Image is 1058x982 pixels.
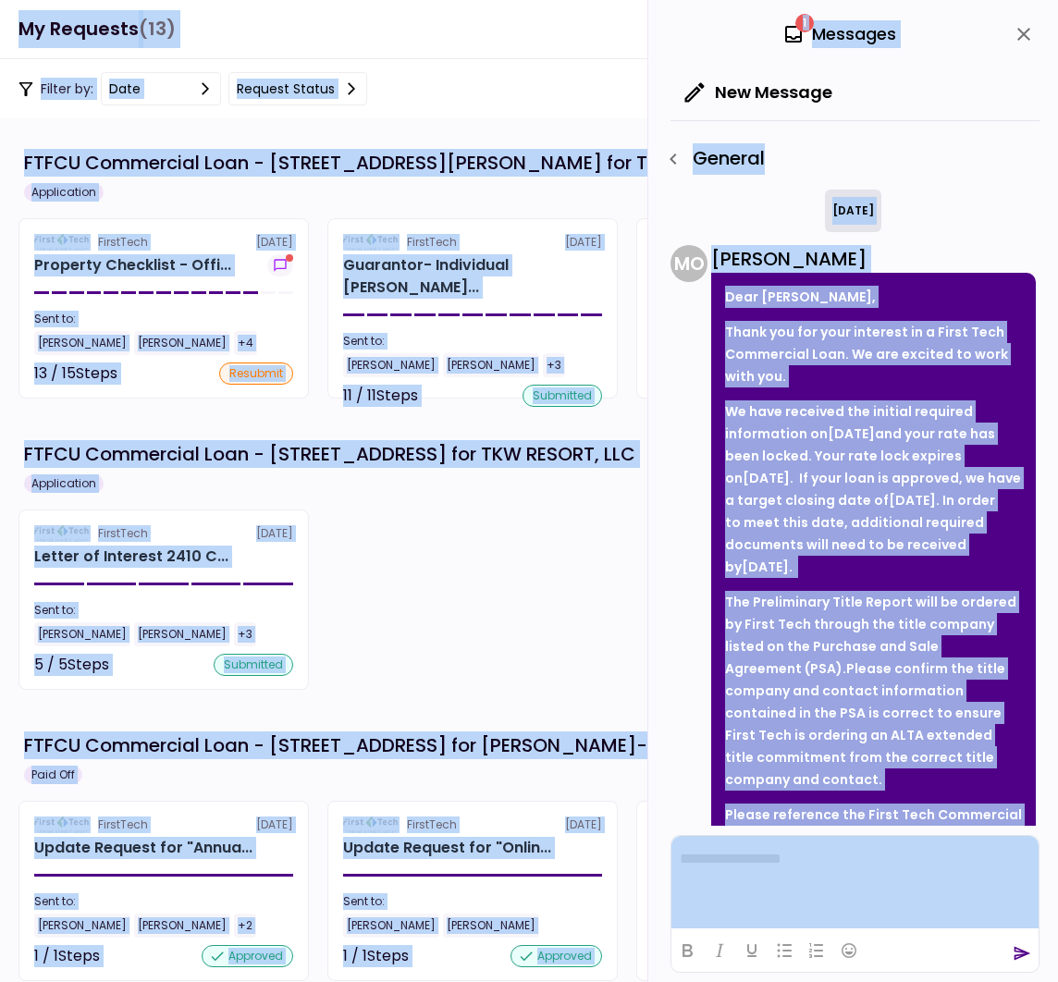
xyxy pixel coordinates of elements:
[34,254,231,276] div: Property Checklist - Office Retail 1402 Boone Street
[1013,944,1031,963] button: send
[34,816,91,833] img: Partner logo
[343,333,602,350] div: Sent to:
[769,938,800,964] button: Bullet list
[725,321,1022,387] p: Thank you for your interest in a First Tech Commercial Loan. We are excited to work with you.
[34,362,117,385] div: 13 / 15 Steps
[98,816,148,833] div: FirstTech
[795,14,814,32] span: 1
[670,245,707,282] div: M O
[443,914,539,938] div: [PERSON_NAME]
[234,622,256,646] div: +3
[407,234,457,251] div: FirstTech
[671,836,1039,928] iframe: Rich Text Area
[134,331,230,355] div: [PERSON_NAME]
[98,234,148,251] div: FirstTech
[343,914,439,938] div: [PERSON_NAME]
[523,385,602,407] div: submitted
[801,938,832,964] button: Numbered list
[343,945,409,967] div: 1 / 1 Steps
[34,525,91,542] img: Partner logo
[34,816,293,833] div: [DATE]
[34,602,293,619] div: Sent to:
[134,622,230,646] div: [PERSON_NAME]
[214,654,293,676] div: submitted
[34,654,109,676] div: 5 / 5 Steps
[18,72,367,105] div: Filter by:
[343,385,418,407] div: 11 / 11 Steps
[234,914,256,938] div: +2
[343,893,602,910] div: Sent to:
[828,424,875,443] strong: [DATE]
[670,68,847,117] button: New Message
[219,362,293,385] div: resubmit
[24,440,635,468] div: FTFCU Commercial Loan - [STREET_ADDRESS] for TKW RESORT, LLC
[833,938,865,964] button: Emojis
[889,491,936,509] strong: [DATE]
[24,766,82,784] div: Paid Off
[34,546,228,568] div: Letter of Interest 2410 Charleston Highway Cayce
[34,893,293,910] div: Sent to:
[782,20,896,48] div: Messages
[343,816,602,833] div: [DATE]
[725,659,1005,789] strong: Please confirm the title company and contact information contained in the PSA is correct to ensur...
[736,938,768,964] button: Underline
[139,10,176,48] span: (13)
[343,353,439,377] div: [PERSON_NAME]
[34,234,293,251] div: [DATE]
[34,331,130,355] div: [PERSON_NAME]
[742,558,795,576] strong: [DATE].
[24,474,104,493] div: Application
[407,816,457,833] div: FirstTech
[725,286,1022,308] p: Dear [PERSON_NAME],
[267,254,293,276] button: show-messages
[18,10,176,48] h1: My Requests
[101,72,221,105] button: date
[202,945,293,967] div: approved
[711,245,1036,273] div: [PERSON_NAME]
[34,914,130,938] div: [PERSON_NAME]
[24,183,104,202] div: Application
[343,816,400,833] img: Partner logo
[743,469,799,487] strong: [DATE].
[645,437,678,471] button: Archive workflow
[343,254,602,299] div: Guarantor- Individual Tom White
[34,525,293,542] div: [DATE]
[109,79,141,99] div: date
[543,353,565,377] div: +3
[343,234,602,251] div: [DATE]
[671,938,703,964] button: Bold
[1008,18,1040,50] button: close
[658,143,1040,175] div: General
[343,837,551,859] div: Update Request for "Online Services- Consent for Use of Electronic Signatures and Electronic Disc...
[34,622,130,646] div: [PERSON_NAME]
[34,945,100,967] div: 1 / 1 Steps
[234,331,257,355] div: +4
[34,234,91,251] img: Partner logo
[134,914,230,938] div: [PERSON_NAME]
[34,311,293,327] div: Sent to:
[34,837,252,859] div: Update Request for "Annual ERQ" for TOM WHITE-AUBURN, LLC Reporting Requirement - Single Tenant 2...
[98,525,148,542] div: FirstTech
[343,234,400,251] img: Partner logo
[24,149,791,177] div: FTFCU Commercial Loan - [STREET_ADDRESS][PERSON_NAME] for TKW RESORT, LLC
[511,945,602,967] div: approved
[24,731,760,759] div: FTFCU Commercial Loan - [STREET_ADDRESS] for [PERSON_NAME]-AUBURN, LLC
[825,190,881,232] div: [DATE]
[725,591,1022,791] p: The Preliminary Title Report will be ordered by First Tech through the title company listed on th...
[725,400,1022,578] p: We have received the initial required information on and your rate has been locked. Your rate loc...
[443,353,539,377] div: [PERSON_NAME]
[228,72,367,105] button: Request status
[704,938,735,964] button: Italic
